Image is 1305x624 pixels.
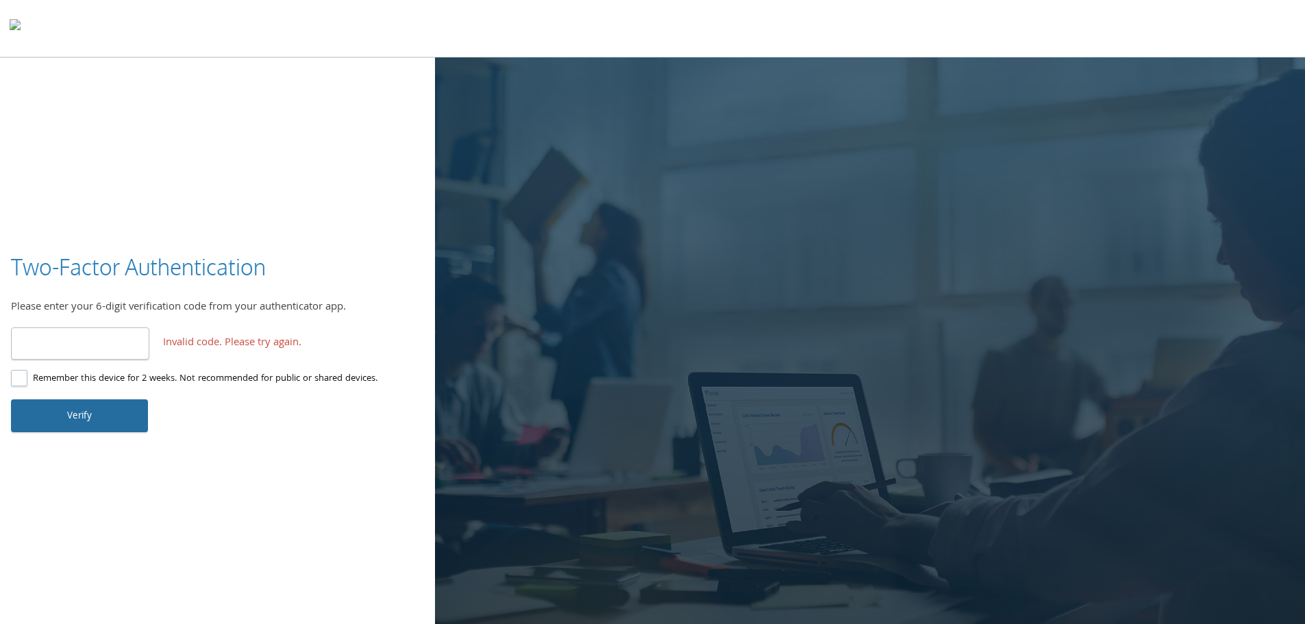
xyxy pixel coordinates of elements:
img: todyl-logo-dark.svg [10,14,21,42]
div: Please enter your 6-digit verification code from your authenticator app. [11,299,424,317]
button: Verify [11,399,148,432]
span: Invalid code. Please try again. [163,335,301,353]
h3: Two-Factor Authentication [11,252,266,283]
label: Remember this device for 2 weeks. Not recommended for public or shared devices. [11,371,377,388]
